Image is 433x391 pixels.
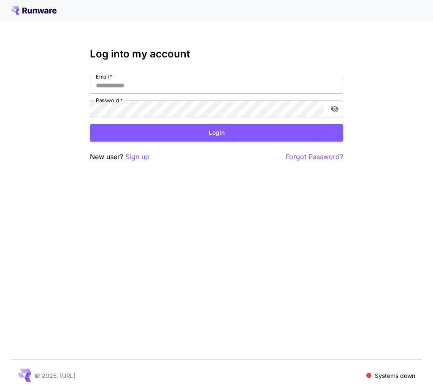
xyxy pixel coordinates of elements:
[90,152,149,162] p: New user?
[35,371,76,380] p: © 2025, [URL]
[327,101,342,117] button: toggle password visibility
[125,152,149,162] button: Sign up
[96,97,123,104] label: Password
[375,371,415,380] p: Systems down
[286,152,343,162] button: Forgot Password?
[90,48,343,60] h3: Log into my account
[90,124,343,141] button: Login
[96,73,112,80] label: Email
